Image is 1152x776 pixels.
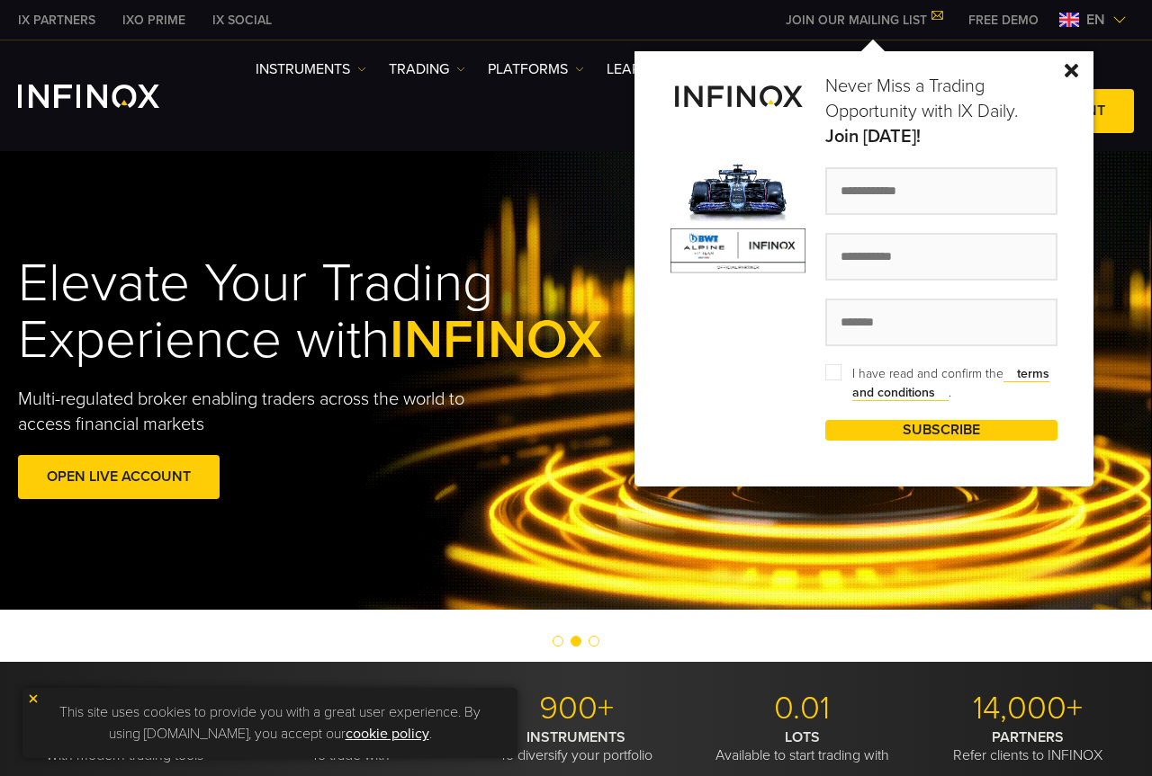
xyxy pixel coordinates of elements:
strong: INSTRUMENTS [526,728,625,746]
a: JOIN OUR MAILING LIST [772,13,955,28]
a: INFINOX [109,11,199,30]
p: This site uses cookies to provide you with a great user experience. By using [DOMAIN_NAME], you a... [31,697,508,749]
a: cookie policy [346,725,429,743]
a: INFINOX Logo [18,85,202,108]
span: Go to slide 3 [589,636,599,647]
a: Instruments [256,58,366,80]
p: 0.01 [696,689,908,728]
a: OPEN LIVE ACCOUNT [18,455,220,499]
strong: Join [DATE]! [825,124,1057,149]
p: To diversify your portfolio [470,728,682,764]
p: Available to start trading with [696,728,908,764]
h1: Elevate Your Trading Experience with [18,255,609,369]
span: Go to slide 1 [553,636,563,647]
p: MT4/5 [18,689,230,728]
span: Go to slide 2 [571,636,581,647]
a: INFINOX [199,11,285,30]
a: INFINOX [4,11,109,30]
a: PLATFORMS [488,58,584,80]
p: Never Miss a Trading Opportunity with IX Daily. [825,74,1057,149]
span: I have read and confirm the . [825,364,1057,402]
strong: LOTS [785,728,820,746]
img: yellow close icon [27,692,40,705]
a: INFINOX MENU [955,11,1052,30]
a: TRADING [389,58,465,80]
span: en [1079,9,1112,31]
a: Learn [607,58,667,80]
strong: PARTNERS [992,728,1064,746]
span: INFINOX [390,308,602,372]
p: Multi-regulated broker enabling traders across the world to access financial markets [18,387,491,437]
p: Refer clients to INFINOX [922,728,1134,764]
p: 900+ [470,689,682,728]
p: With modern trading tools [18,728,230,764]
p: 14,000+ [922,689,1134,728]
